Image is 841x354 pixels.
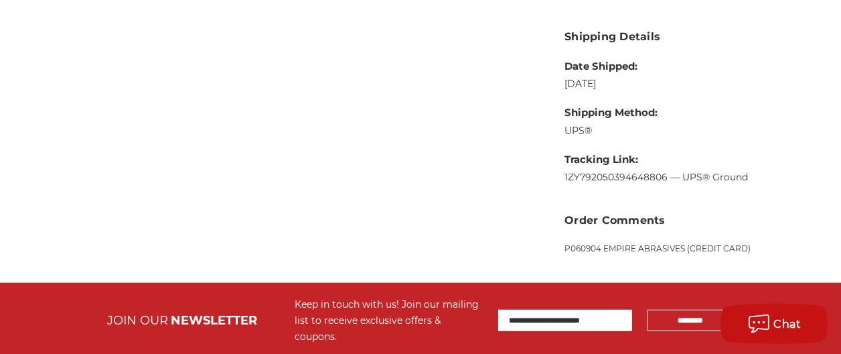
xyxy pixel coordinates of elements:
span: NEWSLETTER [171,313,258,328]
dd: UPS® [564,124,748,138]
button: Chat [720,304,828,344]
span: Chat [774,318,801,331]
dt: Shipping Method: [564,105,748,121]
dt: Tracking Link: [564,152,748,168]
dd: [DATE] [564,77,748,91]
div: Keep in touch with us! Join our mailing list to receive exclusive offers & coupons. [295,296,485,345]
h3: Shipping Details [564,29,825,45]
h3: Order Comments [564,213,825,229]
a: 1ZY792050394648806 — UPS® Ground [564,171,748,183]
dt: Date Shipped: [564,59,748,74]
p: P060904 EMPIRE ABRASIVES (CREDIT CARD) [564,243,825,255]
span: JOIN OUR [108,313,169,328]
